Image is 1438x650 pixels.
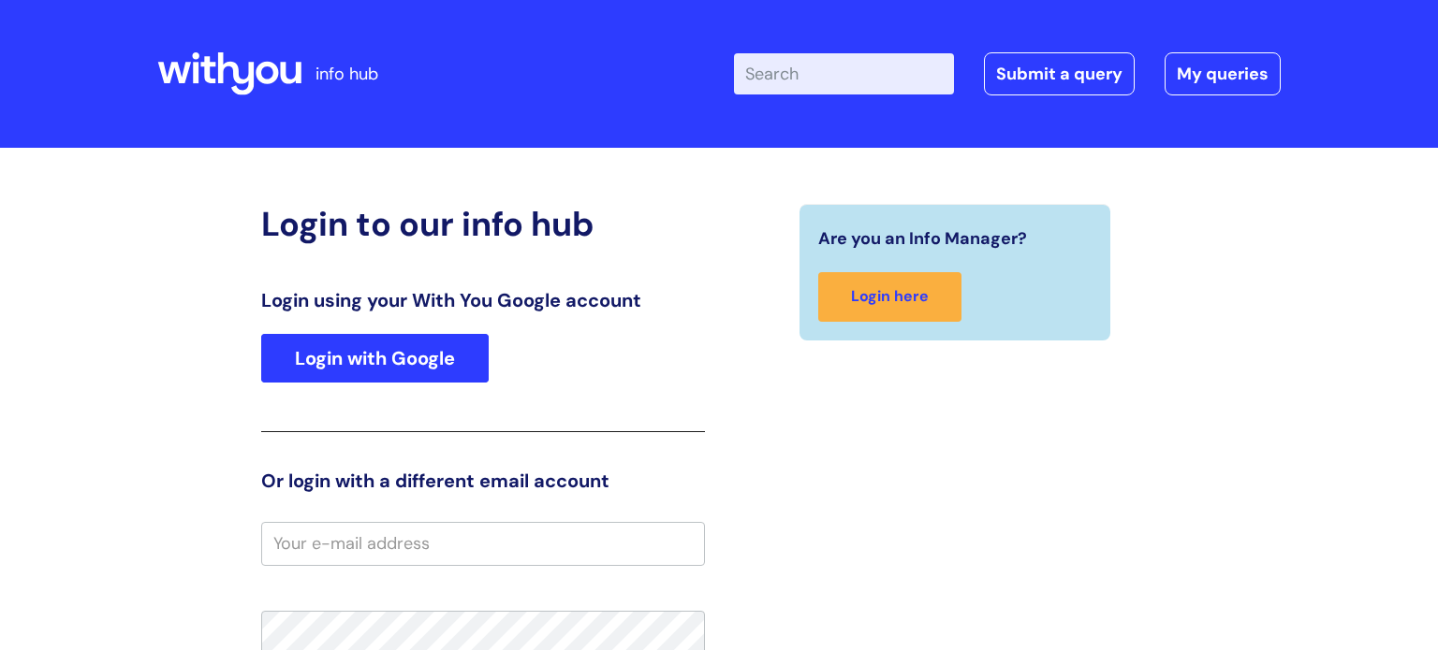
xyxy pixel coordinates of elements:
h2: Login to our info hub [261,204,705,244]
a: Submit a query [984,52,1135,95]
input: Your e-mail address [261,522,705,565]
a: Login here [818,272,961,322]
p: info hub [315,59,378,89]
a: My queries [1165,52,1281,95]
input: Search [734,53,954,94]
a: Login with Google [261,334,489,383]
h3: Login using your With You Google account [261,289,705,311]
span: Are you an Info Manager? [818,224,1027,253]
h3: Or login with a different email account [261,469,705,492]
